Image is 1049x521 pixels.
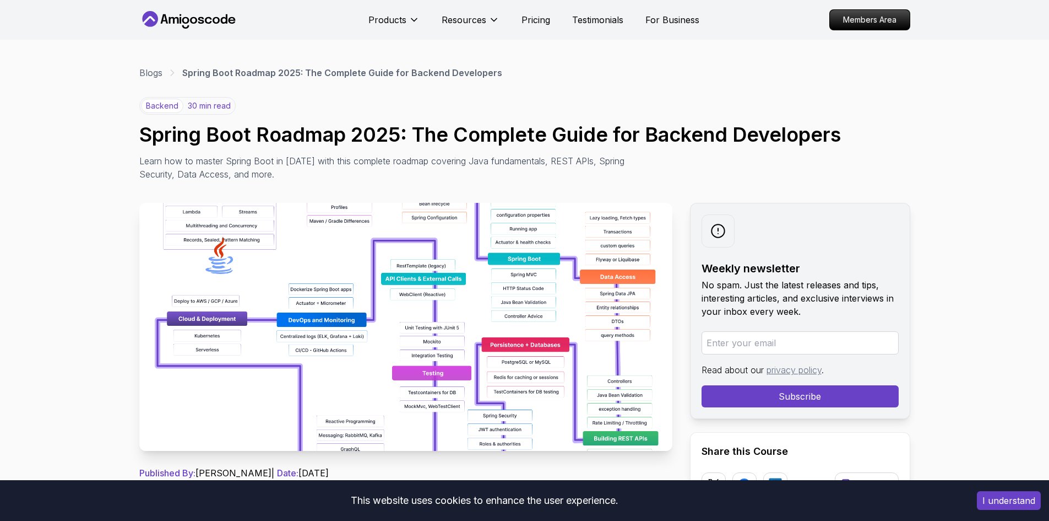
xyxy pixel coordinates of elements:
[829,9,910,30] a: Members Area
[442,13,499,35] button: Resources
[645,13,699,26] a: For Business
[8,488,960,513] div: This website uses cookies to enhance the user experience.
[767,364,822,375] a: privacy policy
[702,444,899,459] h2: Share this Course
[702,261,899,276] h2: Weekly newsletter
[368,13,420,35] button: Products
[188,100,231,111] p: 30 min read
[139,203,672,451] img: Spring Boot Roadmap 2025: The Complete Guide for Backend Developers thumbnail
[368,13,406,26] p: Products
[977,491,1041,510] button: Accept cookies
[835,472,899,497] button: Copy link
[857,479,892,490] p: Copy link
[139,123,910,146] h1: Spring Boot Roadmap 2025: The Complete Guide for Backend Developers
[277,468,298,479] span: Date:
[139,154,633,181] p: Learn how to master Spring Boot in [DATE] with this complete roadmap covering Java fundamentals, ...
[572,13,623,26] a: Testimonials
[702,278,899,318] p: No spam. Just the latest releases and tips, interesting articles, and exclusive interviews in you...
[442,13,486,26] p: Resources
[139,468,195,479] span: Published By:
[702,331,899,355] input: Enter your email
[521,13,550,26] a: Pricing
[182,66,502,79] p: Spring Boot Roadmap 2025: The Complete Guide for Backend Developers
[806,478,816,491] p: or
[702,363,899,377] p: Read about our .
[141,99,183,113] p: backend
[139,466,672,480] p: [PERSON_NAME] | [DATE]
[702,385,899,407] button: Subscribe
[830,10,910,30] p: Members Area
[139,66,162,79] a: Blogs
